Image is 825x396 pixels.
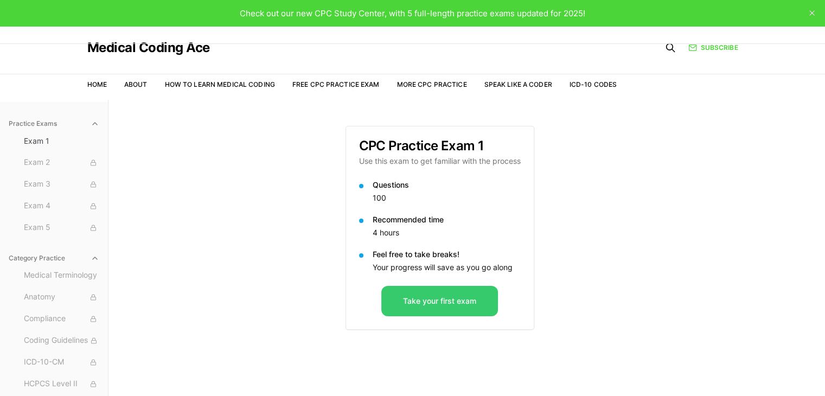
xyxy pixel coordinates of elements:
[24,291,99,303] span: Anatomy
[292,80,380,88] a: Free CPC Practice Exam
[373,193,521,203] p: 100
[24,335,99,347] span: Coding Guidelines
[20,289,104,306] button: Anatomy
[381,286,498,316] button: Take your first exam
[165,80,275,88] a: How to Learn Medical Coding
[20,310,104,328] button: Compliance
[20,154,104,171] button: Exam 2
[688,43,738,53] a: Subscribe
[373,214,521,225] p: Recommended time
[373,227,521,238] p: 4 hours
[24,356,99,368] span: ICD-10-CM
[20,176,104,193] button: Exam 3
[20,267,104,284] button: Medical Terminology
[24,136,99,146] span: Exam 1
[24,378,99,390] span: HCPCS Level II
[373,180,521,190] p: Questions
[373,262,521,273] p: Your progress will save as you go along
[24,157,99,169] span: Exam 2
[396,80,466,88] a: More CPC Practice
[803,4,821,22] button: close
[20,332,104,349] button: Coding Guidelines
[124,80,148,88] a: About
[24,313,99,325] span: Compliance
[4,115,104,132] button: Practice Exams
[87,41,210,54] a: Medical Coding Ace
[20,219,104,237] button: Exam 5
[20,354,104,371] button: ICD-10-CM
[240,8,585,18] span: Check out our new CPC Study Center, with 5 full-length practice exams updated for 2025!
[24,270,99,282] span: Medical Terminology
[20,197,104,215] button: Exam 4
[373,249,521,260] p: Feel free to take breaks!
[359,156,521,167] p: Use this exam to get familiar with the process
[4,250,104,267] button: Category Practice
[20,132,104,150] button: Exam 1
[484,80,552,88] a: Speak Like a Coder
[24,222,99,234] span: Exam 5
[24,200,99,212] span: Exam 4
[24,178,99,190] span: Exam 3
[20,375,104,393] button: HCPCS Level II
[87,80,107,88] a: Home
[570,80,617,88] a: ICD-10 Codes
[359,139,521,152] h3: CPC Practice Exam 1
